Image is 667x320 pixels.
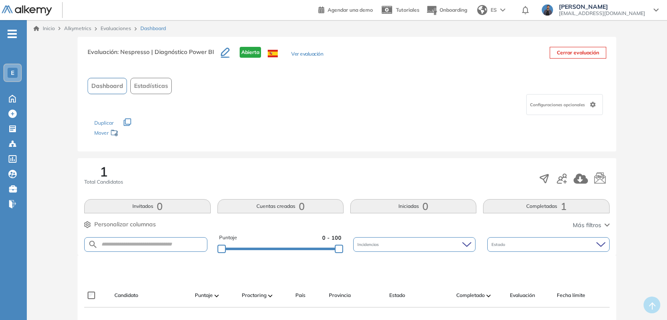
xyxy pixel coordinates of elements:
img: Logo [2,5,52,16]
span: Estadísticas [134,82,168,90]
span: Onboarding [439,7,467,13]
a: Inicio [34,25,55,32]
span: Duplicar [94,120,114,126]
span: Dashboard [140,25,166,32]
span: Puntaje [219,234,237,242]
button: Cerrar evaluación [550,47,606,59]
button: Personalizar columnas [84,220,156,229]
div: Mover [94,126,178,141]
span: Proctoring [242,292,266,299]
img: arrow [500,8,505,12]
span: [EMAIL_ADDRESS][DOMAIN_NAME] [559,10,645,17]
img: ESP [268,50,278,57]
span: Alkymetrics [64,25,91,31]
button: Completadas1 [483,199,609,213]
a: Evaluaciones [101,25,131,31]
button: Más filtros [573,221,610,230]
span: Puntaje [195,292,213,299]
div: Widget de chat [516,223,667,320]
span: Estado [389,292,405,299]
button: Dashboard [88,78,127,94]
span: Abierta [240,47,261,58]
span: Provincia [329,292,351,299]
span: : Nespresso | Diagnóstico Power BI [117,48,214,56]
iframe: Chat Widget [516,223,667,320]
button: Estadísticas [130,78,172,94]
span: Total Candidatos [84,178,123,186]
img: [missing "en.ARROW_ALT" translation] [268,294,272,297]
div: Incidencias [353,237,476,252]
img: world [477,5,487,15]
a: Agendar una demo [318,4,373,14]
span: Configuraciones opcionales [530,102,587,108]
span: E [11,69,14,76]
span: Candidato [114,292,138,299]
span: Incidencias [357,241,380,248]
button: Iniciadas0 [350,199,476,213]
span: País [295,292,305,299]
h3: Evaluación [88,47,221,64]
img: [missing "en.ARROW_ALT" translation] [486,294,491,297]
span: Evaluación [510,292,535,299]
span: Dashboard [91,82,123,90]
img: SEARCH_ALT [88,239,98,250]
span: Estado [491,241,507,248]
img: [missing "en.ARROW_ALT" translation] [215,294,219,297]
button: Cuentas creadas0 [217,199,344,213]
i: - [8,33,17,35]
span: [PERSON_NAME] [559,3,645,10]
button: Onboarding [426,1,467,19]
button: Ver evaluación [291,50,323,59]
span: 1 [100,165,108,178]
span: Más filtros [573,221,601,230]
span: Tutoriales [396,7,419,13]
span: Personalizar columnas [94,220,156,229]
button: Invitados0 [84,199,210,213]
span: Completado [456,292,485,299]
span: 0 - 100 [322,234,341,242]
span: ES [491,6,497,14]
div: Configuraciones opcionales [526,94,603,115]
span: Agendar una demo [328,7,373,13]
div: Estado [487,237,610,252]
